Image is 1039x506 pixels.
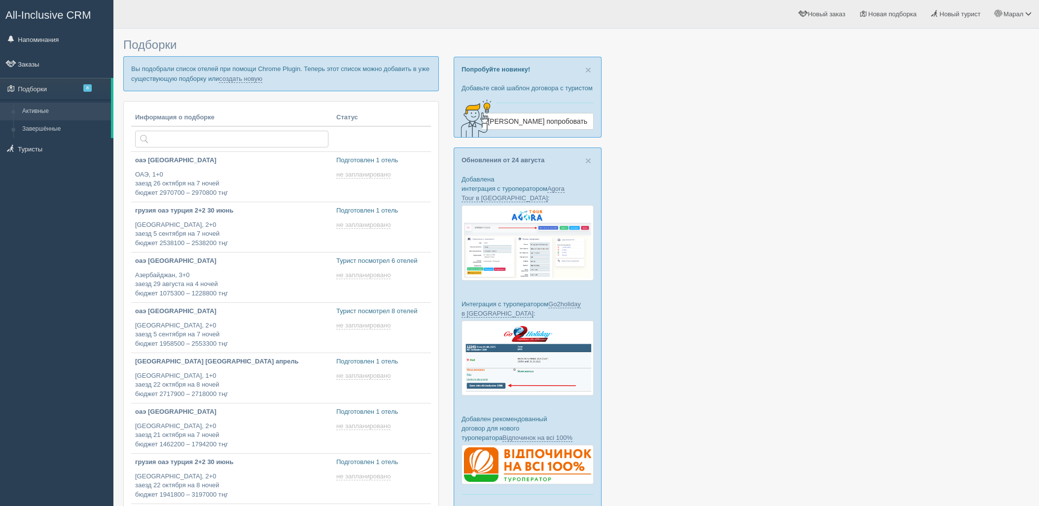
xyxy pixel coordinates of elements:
[462,185,565,202] a: Agora Tour в [GEOGRAPHIC_DATA]
[336,472,393,480] a: не запланировано
[131,253,332,302] a: оаэ [GEOGRAPHIC_DATA] Азербайджан, 3+0заезд 29 августа на 4 ночейбюджет 1075300 – 1228800 тңг
[332,109,431,127] th: Статус
[135,170,328,198] p: ОАЭ, 1+0 заезд 26 октября на 7 ночей бюджет 2970700 – 2970800 тңг
[336,271,391,279] span: не запланировано
[336,271,393,279] a: не запланировано
[131,403,332,453] a: оаэ [GEOGRAPHIC_DATA] [GEOGRAPHIC_DATA], 2+0заезд 21 октября на 7 ночейбюджет 1462200 – 1794200 тңг
[135,131,328,147] input: Поиск по стране или туристу
[462,175,594,203] p: Добавлена интеграция с туроператором :
[0,0,113,28] a: All-Inclusive CRM
[585,64,591,75] span: ×
[336,422,391,430] span: не запланировано
[336,472,391,480] span: не запланировано
[131,109,332,127] th: Информация о подборке
[18,103,111,120] a: Активные
[462,205,594,281] img: agora-tour-%D0%B7%D0%B0%D1%8F%D0%B2%D0%BA%D0%B8-%D1%81%D1%80%D0%BC-%D0%B4%D0%BB%D1%8F-%D1%82%D1%8...
[18,120,111,138] a: Завершённые
[135,422,328,449] p: [GEOGRAPHIC_DATA], 2+0 заезд 21 октября на 7 ночей бюджет 1462200 – 1794200 тңг
[502,434,573,442] a: Відпочинок на всі 100%
[462,321,594,395] img: go2holiday-bookings-crm-for-travel-agency.png
[462,300,581,318] a: Go2holiday в [GEOGRAPHIC_DATA]
[135,407,328,417] p: оаэ [GEOGRAPHIC_DATA]
[336,407,427,417] p: Подготовлен 1 отель
[336,156,427,165] p: Подготовлен 1 отель
[462,156,544,164] a: Обновления от 24 августа
[808,10,845,18] span: Новый заказ
[585,155,591,166] span: ×
[123,38,177,51] span: Подборки
[135,156,328,165] p: оаэ [GEOGRAPHIC_DATA]
[868,10,917,18] span: Новая подборка
[135,271,328,298] p: Азербайджан, 3+0 заезд 29 августа на 4 ночей бюджет 1075300 – 1228800 тңг
[135,371,328,399] p: [GEOGRAPHIC_DATA], 1+0 заезд 22 октября на 8 ночей бюджет 2717900 – 2718000 тңг
[123,56,439,91] p: Вы подобрали список отелей при помощи Chrome Plugin. Теперь этот список можно добавить в уже суще...
[336,372,391,380] span: не запланировано
[336,322,391,329] span: не запланировано
[135,472,328,500] p: [GEOGRAPHIC_DATA], 2+0 заезд 22 октября на 8 ночей бюджет 1941800 – 3197000 тңг
[454,99,494,138] img: creative-idea-2907357.png
[135,307,328,316] p: оаэ [GEOGRAPHIC_DATA]
[135,458,328,467] p: грузия оаэ турция 2+2 30 июнь
[336,221,393,229] a: не запланировано
[1003,10,1023,18] span: Марал
[135,256,328,266] p: оаэ [GEOGRAPHIC_DATA]
[585,155,591,166] button: Close
[585,65,591,75] button: Close
[131,303,332,353] a: оаэ [GEOGRAPHIC_DATA] [GEOGRAPHIC_DATA], 2+0заезд 5 сентября на 7 ночейбюджет 1958500 – 2553300 тңг
[336,372,393,380] a: не запланировано
[131,152,332,202] a: оаэ [GEOGRAPHIC_DATA] ОАЭ, 1+0заезд 26 октября на 7 ночейбюджет 2970700 – 2970800 тңг
[219,75,262,83] a: создать новую
[939,10,980,18] span: Новый турист
[83,84,92,92] span: 8
[336,206,427,216] p: Подготовлен 1 отель
[336,256,427,266] p: Турист посмотрел 6 отелей
[5,9,91,21] span: All-Inclusive CRM
[336,221,391,229] span: не запланировано
[462,414,594,442] p: Добавлен рекомендованный договор для нового туроператора
[131,353,332,403] a: [GEOGRAPHIC_DATA] [GEOGRAPHIC_DATA] апрель [GEOGRAPHIC_DATA], 1+0заезд 22 октября на 8 ночейбюдже...
[336,422,393,430] a: не запланировано
[135,357,328,366] p: [GEOGRAPHIC_DATA] [GEOGRAPHIC_DATA] апрель
[336,171,391,179] span: не запланировано
[131,454,332,504] a: грузия оаэ турция 2+2 30 июнь [GEOGRAPHIC_DATA], 2+0заезд 22 октября на 8 ночейбюджет 1941800 – 3...
[462,83,594,93] p: Добавьте свой шаблон договора с туристом
[131,202,332,252] a: грузия оаэ турция 2+2 30 июнь [GEOGRAPHIC_DATA], 2+0заезд 5 сентября на 7 ночейбюджет 2538100 – 2...
[462,299,594,318] p: Интеграция с туроператором :
[336,171,393,179] a: не запланировано
[481,113,594,130] a: [PERSON_NAME] попробовать
[462,65,594,74] p: Попробуйте новинку!
[336,357,427,366] p: Подготовлен 1 отель
[336,458,427,467] p: Подготовлен 1 отель
[462,445,594,484] img: %D0%B4%D0%BE%D0%B3%D0%BE%D0%B2%D1%96%D1%80-%D0%B2%D1%96%D0%B4%D0%BF%D0%BE%D1%87%D0%B8%D0%BD%D0%BE...
[135,220,328,248] p: [GEOGRAPHIC_DATA], 2+0 заезд 5 сентября на 7 ночей бюджет 2538100 – 2538200 тңг
[135,206,328,216] p: грузия оаэ турция 2+2 30 июнь
[336,322,393,329] a: не запланировано
[135,321,328,349] p: [GEOGRAPHIC_DATA], 2+0 заезд 5 сентября на 7 ночей бюджет 1958500 – 2553300 тңг
[336,307,427,316] p: Турист посмотрел 8 отелей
